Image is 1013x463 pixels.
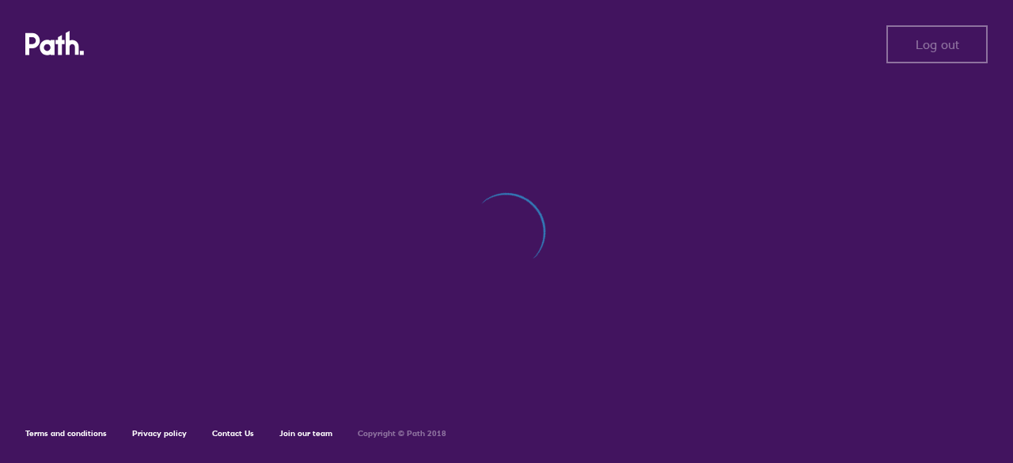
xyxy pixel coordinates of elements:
[279,428,332,438] a: Join our team
[916,37,959,51] span: Log out
[212,428,254,438] a: Contact Us
[358,429,446,438] h6: Copyright © Path 2018
[132,428,187,438] a: Privacy policy
[25,428,107,438] a: Terms and conditions
[886,25,988,63] button: Log out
